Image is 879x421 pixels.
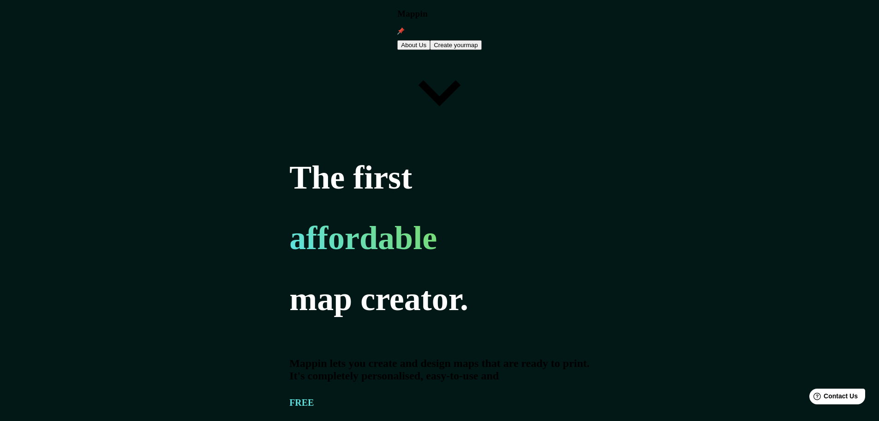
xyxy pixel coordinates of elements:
img: mappin-pin [397,27,405,35]
h1: affordable [289,219,468,257]
h1: The first map creator. [289,159,468,325]
h3: Mappin [397,9,481,19]
h5: FREE [289,397,590,408]
iframe: Help widget launcher [797,385,869,411]
button: About Us [397,40,430,50]
button: Create yourmap [430,40,482,50]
